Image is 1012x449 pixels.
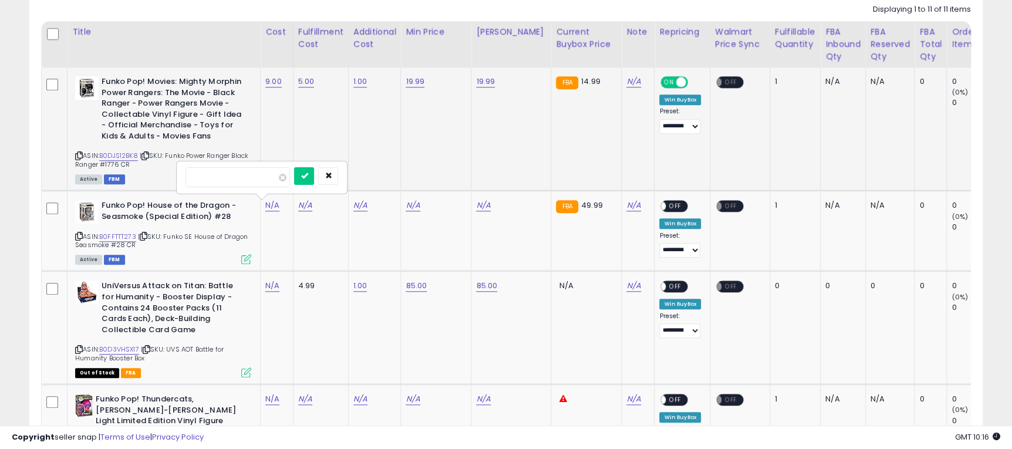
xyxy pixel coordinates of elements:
div: Win BuyBox [659,299,701,309]
div: Preset: [659,107,701,134]
div: Win BuyBox [659,94,701,105]
span: FBM [104,174,125,184]
div: 0 [825,281,856,291]
div: 0 [919,394,937,404]
small: (0%) [952,212,968,221]
div: 0 [919,200,937,211]
div: Displaying 1 to 11 of 11 items [873,4,971,15]
div: Preset: [659,232,701,258]
div: Additional Cost [353,26,396,50]
div: FBA Reserved Qty [871,26,910,63]
a: 19.99 [406,76,424,87]
div: Walmart Price Sync [715,26,765,50]
a: N/A [265,280,279,292]
span: OFF [666,395,685,405]
div: Fulfillment Cost [298,26,343,50]
a: 1.00 [353,280,367,292]
a: 85.00 [476,280,497,292]
span: 49.99 [581,200,603,211]
div: 0 [952,222,999,232]
div: N/A [871,394,906,404]
a: N/A [265,200,279,211]
a: 85.00 [406,280,427,292]
a: N/A [353,393,367,405]
div: 0 [952,302,999,313]
span: All listings that are currently out of stock and unavailable for purchase on Amazon [75,368,119,378]
div: seller snap | | [12,432,204,443]
div: 0 [919,281,937,291]
span: OFF [666,282,685,292]
span: OFF [686,77,705,87]
span: OFF [721,77,740,87]
div: Note [626,26,649,38]
a: N/A [298,200,312,211]
a: N/A [626,200,640,211]
b: Funko Pop! Thundercats, [PERSON_NAME]-[PERSON_NAME] Light Limited Edition Vinyl Figure #1705 [96,394,238,440]
div: 0 [952,76,999,87]
div: N/A [871,76,906,87]
a: N/A [626,393,640,405]
span: FBM [104,255,125,265]
span: OFF [721,201,740,211]
div: N/A [825,76,856,87]
span: | SKU: Funko SE House of Dragon Seasmoke #28 CR [75,232,248,249]
a: 5.00 [298,76,315,87]
small: (0%) [952,87,968,97]
div: 1 [775,200,811,211]
small: FBA [556,200,578,213]
span: FBA [121,368,141,378]
img: 51F9FSpJrPL._SL40_.jpg [75,394,93,417]
div: 1 [775,394,811,404]
a: N/A [626,76,640,87]
div: 0 [919,76,937,87]
span: OFF [721,395,740,405]
div: 0 [775,281,811,291]
b: UniVersus Attack on Titan: Battle for Humanity - Booster Display - Contains 24 Booster Packs (11 ... [102,281,244,338]
a: N/A [298,393,312,405]
a: Privacy Policy [152,431,204,443]
span: OFF [666,201,685,211]
div: Min Price [406,26,466,38]
b: Funko Pop! House of the Dragon - Seasmoke (Special Edition) #28 [102,200,244,225]
span: ON [662,77,676,87]
span: N/A [559,280,573,291]
div: N/A [825,394,856,404]
div: Fulfillable Quantity [775,26,815,50]
div: Preset: [659,312,701,339]
a: 1.00 [353,76,367,87]
span: All listings currently available for purchase on Amazon [75,174,102,184]
a: N/A [265,393,279,405]
a: 19.99 [476,76,495,87]
div: Title [72,26,255,38]
div: [PERSON_NAME] [476,26,546,38]
div: Win BuyBox [659,412,701,423]
a: N/A [406,393,420,405]
b: Funko Pop! Movies: Mighty Morphin Power Rangers: The Movie - Black Ranger - Power Rangers Movie -... [102,76,244,144]
div: 1 [775,76,811,87]
a: B0DJS12BK8 [99,151,138,161]
div: ASIN: [75,200,251,263]
div: ASIN: [75,76,251,183]
img: 41yvmIvWuBL._SL40_.jpg [75,281,99,304]
small: (0%) [952,405,968,414]
a: Terms of Use [100,431,150,443]
span: 2025-09-8 10:16 GMT [955,431,1000,443]
div: 0 [952,200,999,211]
div: 4.99 [298,281,339,291]
div: Win BuyBox [659,218,701,229]
a: N/A [406,200,420,211]
a: B0FFTTT273 [99,232,136,242]
div: Cost [265,26,288,38]
strong: Copyright [12,431,55,443]
img: 41vN4QnsQfL._SL40_.jpg [75,76,99,100]
div: N/A [871,200,906,211]
div: ASIN: [75,281,251,376]
div: 0 [952,394,999,404]
a: N/A [626,280,640,292]
a: N/A [476,393,490,405]
div: 0 [952,97,999,108]
div: 0 [952,281,999,291]
a: B0D3VHSX17 [99,345,139,355]
a: N/A [353,200,367,211]
div: Current Buybox Price [556,26,616,50]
